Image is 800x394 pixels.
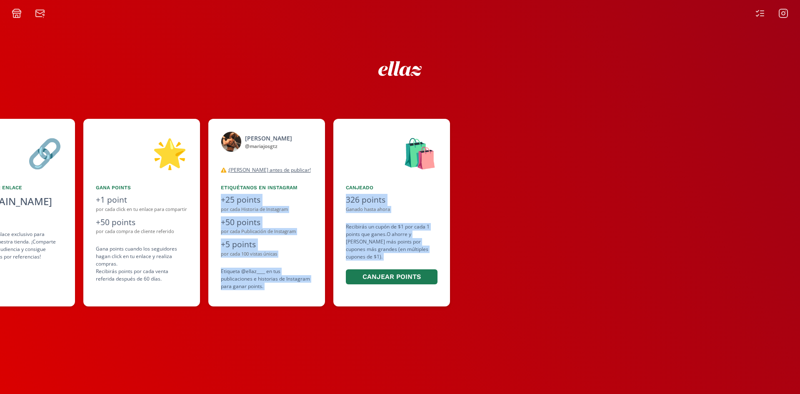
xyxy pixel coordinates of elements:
[228,166,311,173] u: ¡[PERSON_NAME] antes de publicar!
[96,131,187,174] div: 🌟
[221,194,312,206] div: +25 points
[221,131,242,152] img: 525050199_18512760718046805_4512899896718383322_n.jpg
[221,206,312,213] div: por cada Historia de Instagram
[221,238,312,251] div: +5 points
[96,194,187,206] div: +1 point
[96,228,187,235] div: por cada compra de cliente referido
[96,216,187,228] div: +50 points
[378,61,422,76] img: ew9eVGDHp6dD
[346,194,437,206] div: 326 points
[221,228,312,235] div: por cada Publicación de Instagram
[346,206,437,213] div: Ganado hasta ahora
[221,268,312,290] div: Etiqueta @ellaz____ en tus publicaciones e historias de Instagram para ganar points.
[96,206,187,213] div: por cada click en tu enlace para compartir
[245,134,292,143] div: [PERSON_NAME]
[96,184,187,191] div: Gana points
[221,251,312,258] div: por cada 100 vistas únicas
[346,269,437,285] button: Canjear points
[245,143,292,150] div: @ mariajosgtz
[346,131,437,174] div: 🛍️
[96,245,187,283] div: Gana points cuando los seguidores hagan click en tu enlace y realiza compras . Recibirás points p...
[221,216,312,228] div: +50 points
[346,223,437,286] div: Recibirás un cupón de $1 por cada 1 points que ganes. O ahorre y [PERSON_NAME] más points por cup...
[221,184,312,191] div: Etiquétanos en Instagram
[346,184,437,191] div: Canjeado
